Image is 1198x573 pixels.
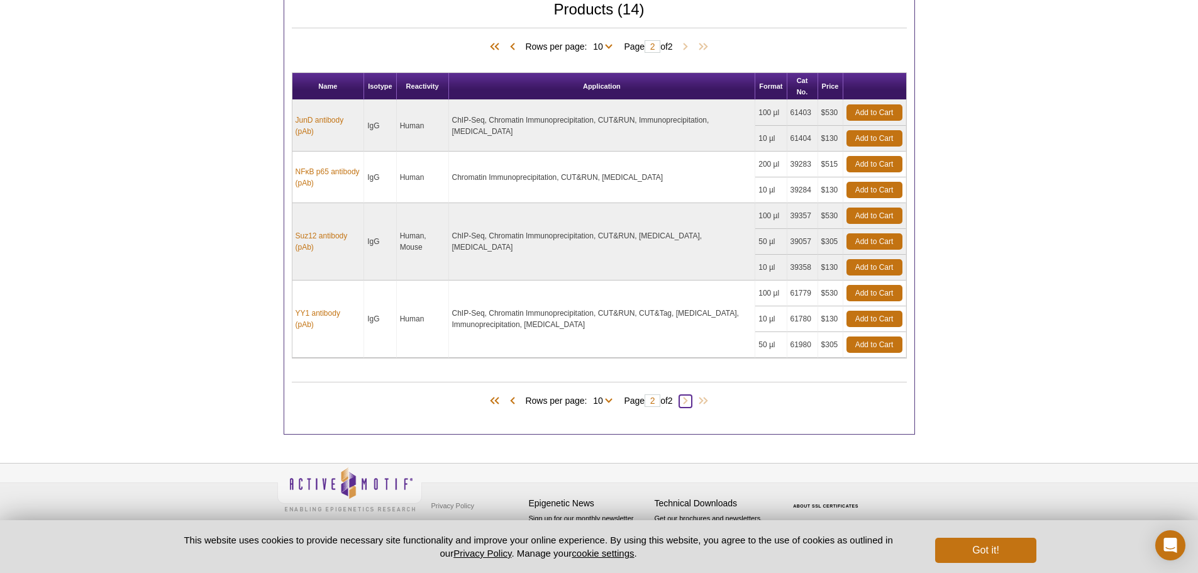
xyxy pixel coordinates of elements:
td: 10 µl [755,306,787,332]
td: Human [397,152,449,203]
td: 39284 [787,177,818,203]
button: cookie settings [572,548,634,559]
td: 61404 [787,126,818,152]
td: 10 µl [755,177,787,203]
td: 10 µl [755,255,787,281]
td: 200 µl [755,152,787,177]
a: Add to Cart [846,208,902,224]
td: $305 [818,332,843,358]
a: Terms & Conditions [428,515,494,534]
td: $530 [818,203,843,229]
td: ChIP-Seq, Chromatin Immunoprecipitation, CUT&RUN, Immunoprecipitation, [MEDICAL_DATA] [449,100,756,152]
a: Privacy Policy [428,496,477,515]
button: Got it! [935,538,1036,563]
td: $305 [818,229,843,255]
th: Application [449,73,756,100]
a: Add to Cart [846,285,902,301]
td: 61403 [787,100,818,126]
td: ChIP-Seq, Chromatin Immunoprecipitation, CUT&RUN, CUT&Tag, [MEDICAL_DATA], Immunoprecipitation, [... [449,281,756,358]
td: IgG [364,100,397,152]
td: 50 µl [755,229,787,255]
th: Cat No. [787,73,818,100]
a: Add to Cart [846,337,902,353]
td: 39057 [787,229,818,255]
td: 61980 [787,332,818,358]
td: 100 µl [755,281,787,306]
td: $530 [818,100,843,126]
span: First Page [487,395,506,408]
span: Rows per page: [525,40,618,52]
p: Sign up for our monthly newsletter highlighting recent publications in the field of epigenetics. [529,513,648,556]
span: Previous Page [506,41,519,53]
td: 39358 [787,255,818,281]
td: $130 [818,177,843,203]
td: 39357 [787,203,818,229]
td: IgG [364,281,397,358]
td: 61779 [787,281,818,306]
h2: Products (14) [292,4,907,28]
a: YY1 antibody (pAb) [296,308,361,330]
table: Click to Verify - This site chose Symantec SSL for secure e-commerce and confidential communicati... [780,486,875,513]
span: Rows per page: [525,394,618,406]
td: Human [397,100,449,152]
span: Page of [618,40,679,53]
th: Reactivity [397,73,449,100]
th: Price [818,73,843,100]
td: IgG [364,203,397,281]
h4: Technical Downloads [655,498,774,509]
td: Human, Mouse [397,203,449,281]
div: Open Intercom Messenger [1155,530,1185,560]
span: Page of [618,394,679,407]
p: Get our brochures and newsletters, or request them by mail. [655,513,774,545]
td: $515 [818,152,843,177]
a: Privacy Policy [453,548,511,559]
td: $530 [818,281,843,306]
td: $130 [818,255,843,281]
td: 39283 [787,152,818,177]
a: Add to Cart [846,233,902,250]
td: Chromatin Immunoprecipitation, CUT&RUN, [MEDICAL_DATA] [449,152,756,203]
img: Active Motif, [277,464,422,515]
a: ABOUT SSL CERTIFICATES [793,504,858,508]
td: Human [397,281,449,358]
a: JunD antibody (pAb) [296,114,361,137]
td: IgG [364,152,397,203]
span: Last Page [692,41,711,53]
td: $130 [818,306,843,332]
th: Name [292,73,365,100]
td: 100 µl [755,100,787,126]
a: Add to Cart [846,130,902,147]
td: 100 µl [755,203,787,229]
span: Next Page [679,41,692,53]
span: Previous Page [506,395,519,408]
td: 50 µl [755,332,787,358]
span: 2 [668,396,673,406]
a: Add to Cart [846,259,902,275]
span: Last Page [692,395,711,408]
td: $130 [818,126,843,152]
p: This website uses cookies to provide necessary site functionality and improve your online experie... [162,533,915,560]
a: Add to Cart [846,311,902,327]
th: Isotype [364,73,397,100]
span: Next Page [679,395,692,408]
th: Format [755,73,787,100]
a: Add to Cart [846,104,902,121]
span: 2 [668,42,673,52]
a: Add to Cart [846,182,902,198]
td: 61780 [787,306,818,332]
a: NFκB p65 antibody (pAb) [296,166,361,189]
td: 10 µl [755,126,787,152]
h4: Epigenetic News [529,498,648,509]
a: Add to Cart [846,156,902,172]
a: Suz12 antibody (pAb) [296,230,361,253]
span: First Page [487,41,506,53]
td: ChIP-Seq, Chromatin Immunoprecipitation, CUT&RUN, [MEDICAL_DATA], [MEDICAL_DATA] [449,203,756,281]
